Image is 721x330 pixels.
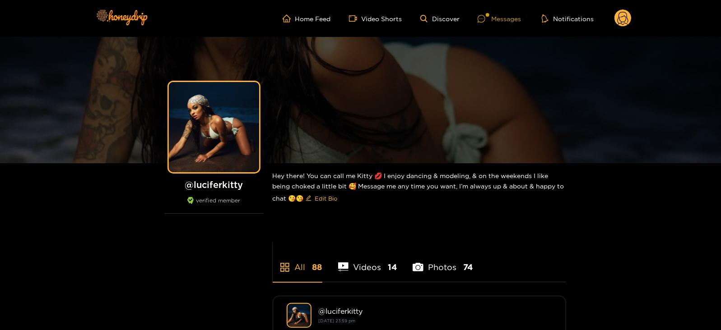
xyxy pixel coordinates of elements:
li: All [273,241,322,282]
li: Photos [413,241,473,282]
a: Discover [420,15,460,23]
span: 14 [388,261,397,273]
span: home [283,14,295,23]
div: verified member [164,197,264,214]
img: luciferkitty [287,303,312,328]
button: Notifications [539,14,596,23]
div: @ luciferkitty [319,307,552,315]
a: Video Shorts [349,14,402,23]
span: video-camera [349,14,362,23]
span: edit [306,195,312,202]
li: Videos [338,241,397,282]
div: Hey there! You can call me Kitty 💋 I enjoy dancing & modeling, & on the weekends I like being cho... [273,163,566,213]
span: 74 [463,261,473,273]
span: appstore [279,262,290,273]
button: editEdit Bio [304,191,340,206]
a: Home Feed [283,14,331,23]
span: 88 [312,261,322,273]
small: [DATE] 23:59 pm [319,318,356,323]
span: Edit Bio [315,194,338,203]
h1: @ luciferkitty [164,179,264,190]
div: Messages [478,14,521,24]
